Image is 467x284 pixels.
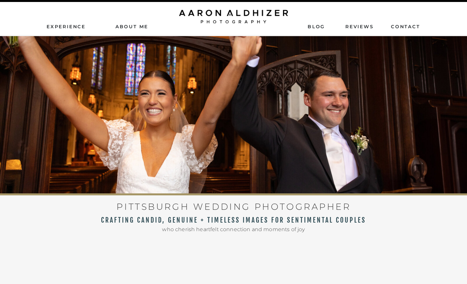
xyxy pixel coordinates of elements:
a: ReviEws [345,23,375,29]
a: Experience [47,23,87,29]
h2: CRAFTING CANDID, GENUINE + TIMELESS IMAGES FOR SENTIMENTAL COUPLES [74,216,393,224]
h1: PITTSBURGH WEDDING PHOTOGRAPHER [92,199,375,210]
a: Blog [308,23,325,29]
a: AbouT ME [109,23,155,29]
h2: who cherish heartfelt connection and moments of joy [74,225,393,232]
a: contact [391,23,420,29]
